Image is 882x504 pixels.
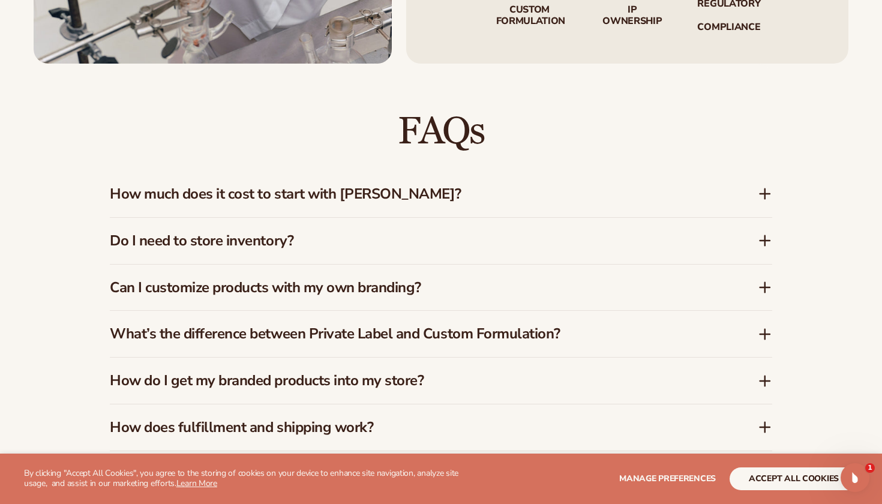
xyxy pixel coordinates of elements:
[110,419,722,436] h3: How does fulfillment and shipping work?
[619,473,716,484] span: Manage preferences
[602,4,663,27] p: IP Ownership
[865,463,875,473] span: 1
[110,232,722,250] h3: Do I need to store inventory?
[110,279,722,296] h3: Can I customize products with my own branding?
[110,325,722,343] h3: What’s the difference between Private Label and Custom Formulation?
[110,112,772,152] h2: FAQs
[110,185,722,203] h3: How much does it cost to start with [PERSON_NAME]?
[176,478,217,489] a: Learn More
[619,467,716,490] button: Manage preferences
[110,372,722,389] h3: How do I get my branded products into my store?
[24,469,469,489] p: By clicking "Accept All Cookies", you agree to the storing of cookies on your device to enhance s...
[841,463,869,492] iframe: Intercom live chat
[730,467,858,490] button: accept all cookies
[493,4,568,27] p: Custom formulation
